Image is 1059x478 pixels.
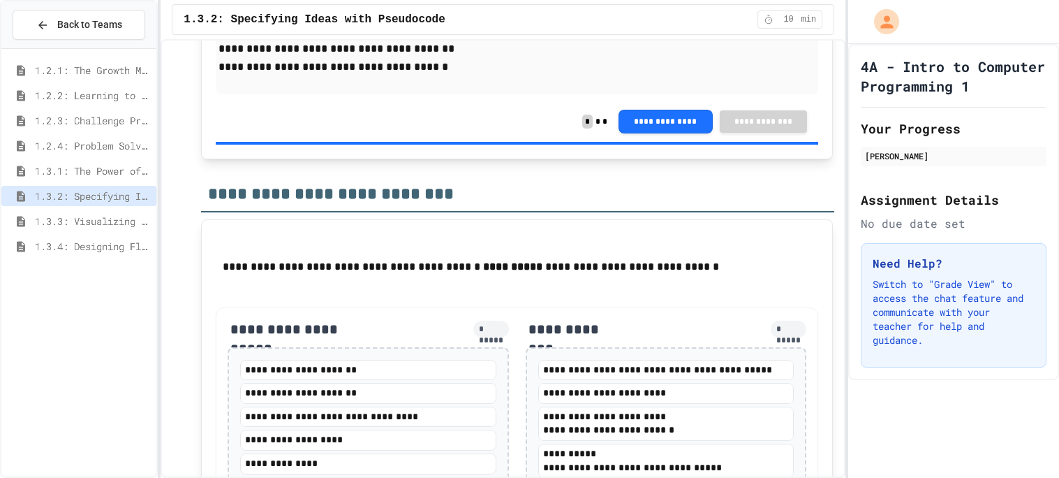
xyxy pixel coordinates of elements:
[778,14,800,25] span: 10
[801,14,817,25] span: min
[35,138,151,153] span: 1.2.4: Problem Solving Practice
[57,17,122,32] span: Back to Teams
[861,57,1046,96] h1: 4A - Intro to Computer Programming 1
[35,88,151,103] span: 1.2.2: Learning to Solve Hard Problems
[873,277,1035,347] p: Switch to "Grade View" to access the chat feature and communicate with your teacher for help and ...
[861,215,1046,232] div: No due date set
[35,113,151,128] span: 1.2.3: Challenge Problem - The Bridge
[873,255,1035,272] h3: Need Help?
[861,190,1046,210] h2: Assignment Details
[35,63,151,78] span: 1.2.1: The Growth Mindset
[35,239,151,254] span: 1.3.4: Designing Flowcharts
[865,150,1042,162] div: [PERSON_NAME]
[35,164,151,178] span: 1.3.1: The Power of Algorithms
[35,214,151,229] span: 1.3.3: Visualizing Logic with Flowcharts
[35,189,151,203] span: 1.3.2: Specifying Ideas with Pseudocode
[861,119,1046,138] h2: Your Progress
[184,11,445,28] span: 1.3.2: Specifying Ideas with Pseudocode
[859,6,903,38] div: My Account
